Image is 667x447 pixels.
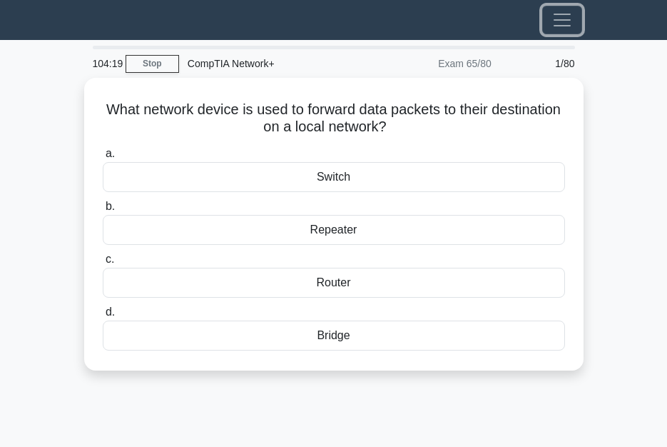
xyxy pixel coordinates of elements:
a: Stop [126,55,179,73]
div: Exam 65/80 [375,49,500,78]
div: CompTIA Network+ [179,49,375,78]
span: c. [106,253,114,265]
div: Router [103,268,565,298]
span: a. [106,147,115,159]
button: Toggle navigation [542,6,582,34]
div: Bridge [103,321,565,351]
div: 104:19 [84,49,126,78]
span: b. [106,200,115,212]
div: Switch [103,162,565,192]
span: d. [106,306,115,318]
div: Repeater [103,215,565,245]
h5: What network device is used to forward data packets to their destination on a local network? [101,101,566,136]
div: 1/80 [500,49,584,78]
